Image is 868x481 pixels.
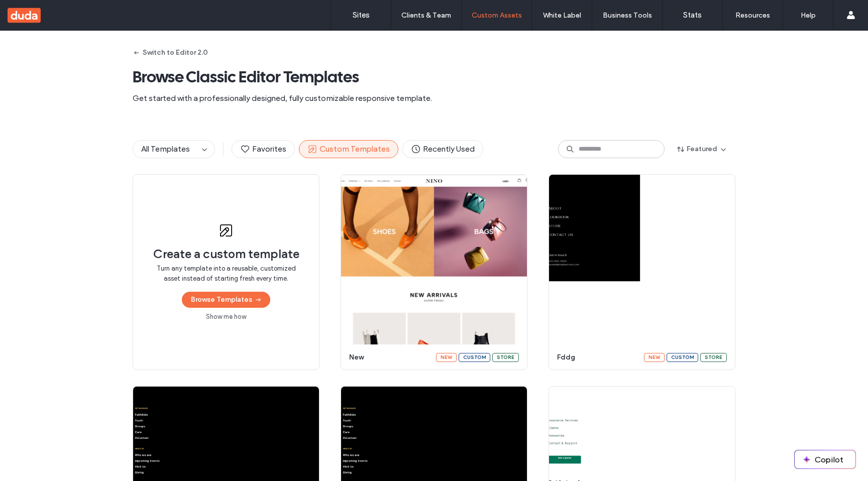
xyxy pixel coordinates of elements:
button: Featured [669,141,735,157]
button: Custom Templates [299,140,398,158]
span: Favorites [240,144,286,155]
div: Store [492,353,519,362]
label: Clients & Team [401,11,451,20]
button: Copilot [795,450,855,468]
label: Help [801,11,816,20]
span: fddg [557,352,638,363]
span: All Templates [141,144,190,154]
label: Business Tools [603,11,652,20]
button: All Templates [133,141,198,158]
div: Store [700,353,727,362]
span: Create a custom template [153,247,299,262]
label: Custom Assets [472,11,522,20]
div: Custom [459,353,490,362]
button: Favorites [232,140,295,158]
a: Show me how [206,312,246,322]
span: Turn any template into a reusable, customized asset instead of starting fresh every time. [153,264,299,284]
label: Resources [735,11,770,20]
span: Browse Classic Editor Templates [133,67,735,87]
span: Get started with a professionally designed, fully customizable responsive template. [133,93,735,104]
span: Recently Used [411,144,475,155]
span: Custom Templates [307,144,390,155]
div: New [436,353,457,362]
div: New [644,353,665,362]
div: Custom [667,353,698,362]
span: new [349,352,430,363]
label: Stats [683,11,702,20]
label: White Label [543,11,581,20]
button: Browse Templates [182,292,270,308]
button: Recently Used [402,140,483,158]
button: Switch to Editor 2.0 [133,45,208,61]
label: Sites [353,11,370,20]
